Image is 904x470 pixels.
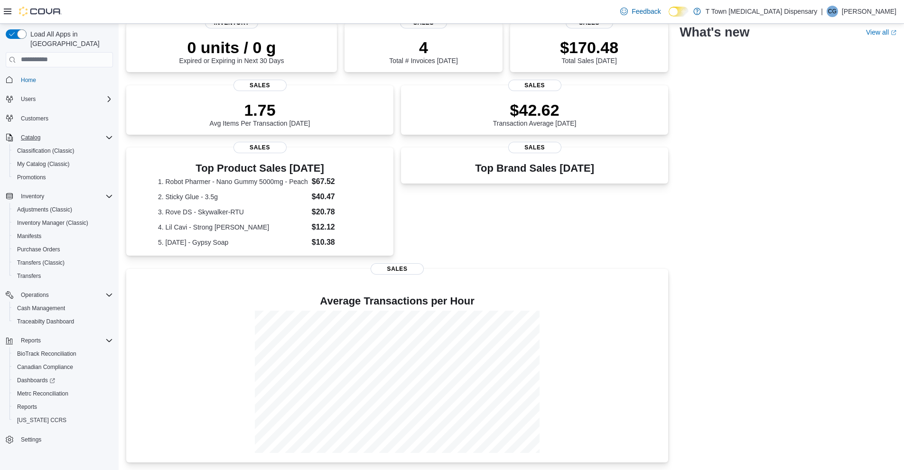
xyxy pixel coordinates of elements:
[9,269,117,283] button: Transfers
[842,6,896,17] p: [PERSON_NAME]
[17,416,66,424] span: [US_STATE] CCRS
[680,25,749,40] h2: What's new
[13,270,113,282] span: Transfers
[17,335,45,346] button: Reports
[13,270,45,282] a: Transfers
[13,415,70,426] a: [US_STATE] CCRS
[17,112,113,124] span: Customers
[233,80,287,91] span: Sales
[17,259,65,267] span: Transfers (Classic)
[158,238,308,247] dt: 5. [DATE] - Gypsy Soap
[2,131,117,144] button: Catalog
[233,142,287,153] span: Sales
[13,217,113,229] span: Inventory Manager (Classic)
[9,243,117,256] button: Purchase Orders
[17,191,113,202] span: Inventory
[17,433,113,445] span: Settings
[13,316,78,327] a: Traceabilty Dashboard
[9,256,117,269] button: Transfers (Classic)
[17,174,46,181] span: Promotions
[13,244,113,255] span: Purchase Orders
[17,318,74,325] span: Traceabilty Dashboard
[17,160,70,168] span: My Catalog (Classic)
[27,29,113,48] span: Load All Apps in [GEOGRAPHIC_DATA]
[17,434,45,445] a: Settings
[389,38,457,65] div: Total # Invoices [DATE]
[13,388,72,399] a: Metrc Reconciliation
[17,93,39,105] button: Users
[312,237,362,248] dd: $10.38
[13,257,113,268] span: Transfers (Classic)
[371,263,424,275] span: Sales
[493,101,577,120] p: $42.62
[13,401,113,413] span: Reports
[13,375,59,386] a: Dashboards
[13,145,78,157] a: Classification (Classic)
[508,80,561,91] span: Sales
[13,316,113,327] span: Traceabilty Dashboard
[9,230,117,243] button: Manifests
[9,315,117,328] button: Traceabilty Dashboard
[158,192,308,202] dt: 2. Sticky Glue - 3.5g
[9,347,117,360] button: BioTrack Reconciliation
[13,204,76,215] a: Adjustments (Classic)
[616,2,664,21] a: Feedback
[210,101,310,127] div: Avg Items Per Transaction [DATE]
[158,177,308,186] dt: 1. Robot Pharmer - Nano Gummy 5000mg - Peach
[179,38,284,57] p: 0 units / 0 g
[9,400,117,414] button: Reports
[866,28,896,36] a: View allExternal link
[493,101,577,127] div: Transaction Average [DATE]
[669,7,689,17] input: Dark Mode
[508,142,561,153] span: Sales
[632,7,661,16] span: Feedback
[17,377,55,384] span: Dashboards
[13,348,113,359] span: BioTrack Reconciliation
[13,303,113,314] span: Cash Management
[13,244,64,255] a: Purchase Orders
[17,363,73,371] span: Canadian Compliance
[2,111,117,125] button: Customers
[210,101,310,120] p: 1.75
[312,176,362,187] dd: $67.52
[13,415,113,426] span: Washington CCRS
[2,433,117,446] button: Settings
[158,222,308,232] dt: 4. Lil Cavi - Strong [PERSON_NAME]
[17,147,75,155] span: Classification (Classic)
[312,206,362,218] dd: $20.78
[17,206,72,213] span: Adjustments (Classic)
[13,361,77,373] a: Canadian Compliance
[13,257,68,268] a: Transfers (Classic)
[13,388,113,399] span: Metrc Reconciliation
[827,6,838,17] div: Capri Gibbs
[13,204,113,215] span: Adjustments (Classic)
[475,163,594,174] h3: Top Brand Sales [DATE]
[891,30,896,36] svg: External link
[389,38,457,57] p: 4
[13,375,113,386] span: Dashboards
[828,6,837,17] span: CG
[13,348,80,359] a: BioTrack Reconciliation
[17,219,88,227] span: Inventory Manager (Classic)
[21,76,36,84] span: Home
[17,289,113,301] span: Operations
[13,230,113,242] span: Manifests
[13,172,50,183] a: Promotions
[17,232,41,240] span: Manifests
[21,337,41,344] span: Reports
[179,38,284,65] div: Expired or Expiring in Next 30 Days
[158,207,308,217] dt: 3. Rove DS - Skywalker-RTU
[17,132,113,143] span: Catalog
[706,6,817,17] p: T Town [MEDICAL_DATA] Dispensary
[21,115,48,122] span: Customers
[9,203,117,216] button: Adjustments (Classic)
[9,302,117,315] button: Cash Management
[17,335,113,346] span: Reports
[13,401,41,413] a: Reports
[17,350,76,358] span: BioTrack Reconciliation
[158,163,362,174] h3: Top Product Sales [DATE]
[17,289,53,301] button: Operations
[2,334,117,347] button: Reports
[560,38,618,57] p: $170.48
[17,113,52,124] a: Customers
